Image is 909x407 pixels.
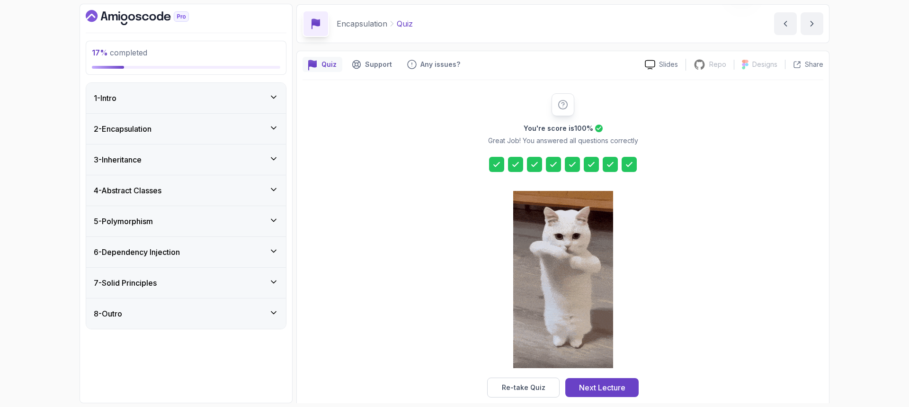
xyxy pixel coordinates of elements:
span: 17 % [92,48,108,57]
img: cool-cat [513,191,613,368]
h3: 5 - Polymorphism [94,216,153,227]
button: Feedback button [401,57,466,72]
button: Next Lecture [565,378,639,397]
button: 4-Abstract Classes [86,175,286,206]
h3: 3 - Inheritance [94,154,142,165]
p: Great Job! You answered all questions correctly [488,136,638,145]
h3: 8 - Outro [94,308,122,319]
h3: 7 - Solid Principles [94,277,157,289]
p: Slides [659,60,678,69]
p: Quiz [321,60,337,69]
h3: 1 - Intro [94,92,116,104]
button: 2-Encapsulation [86,114,286,144]
button: 3-Inheritance [86,145,286,175]
button: 1-Intro [86,83,286,113]
h2: You're score is 100 % [524,124,593,133]
div: Re-take Quiz [502,383,545,392]
h3: 2 - Encapsulation [94,123,151,135]
button: Support button [346,57,398,72]
button: 8-Outro [86,298,286,329]
button: Share [785,60,823,69]
button: previous content [774,12,797,35]
a: Slides [637,60,686,70]
p: Designs [752,60,777,69]
div: Next Lecture [579,382,625,393]
button: 5-Polymorphism [86,206,286,236]
button: 6-Dependency Injection [86,237,286,267]
a: Dashboard [86,10,211,25]
p: Repo [709,60,726,69]
p: Support [365,60,392,69]
button: Re-take Quiz [487,378,560,398]
button: 7-Solid Principles [86,268,286,298]
button: next content [801,12,823,35]
h3: 6 - Dependency Injection [94,246,180,258]
span: completed [92,48,147,57]
p: Encapsulation [337,18,387,29]
h3: 4 - Abstract Classes [94,185,161,196]
button: quiz button [303,57,342,72]
p: Share [805,60,823,69]
p: Quiz [397,18,413,29]
p: Any issues? [420,60,460,69]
